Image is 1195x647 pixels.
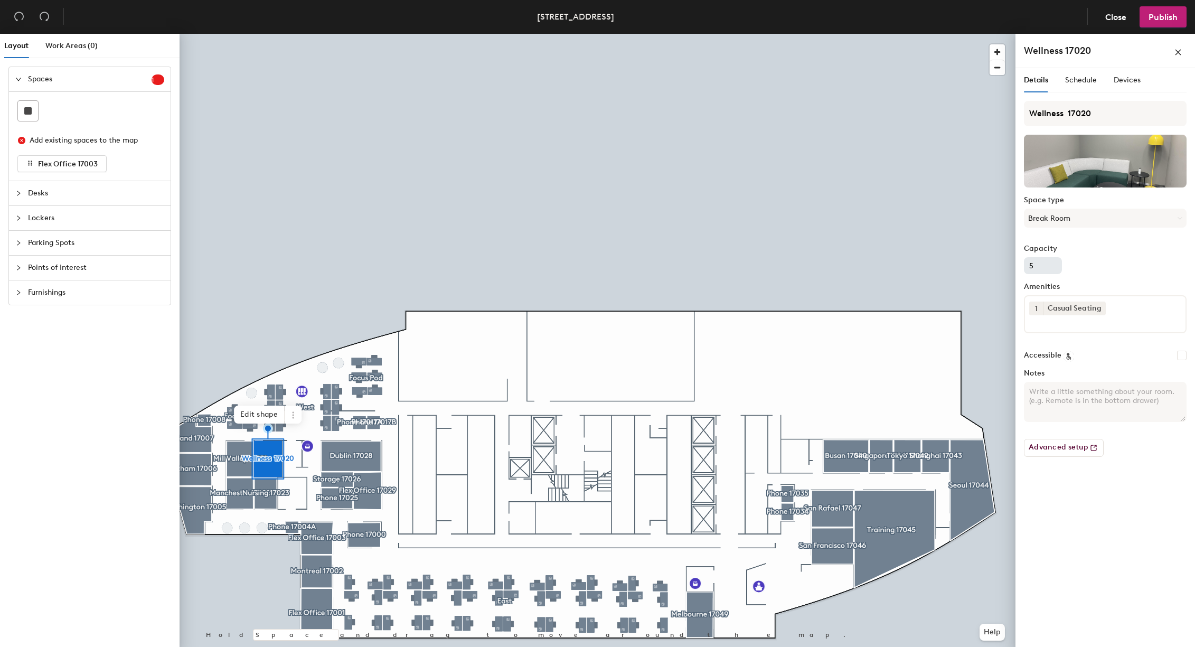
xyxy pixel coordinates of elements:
span: Parking Spots [28,231,164,255]
label: Accessible [1024,351,1061,360]
span: collapsed [15,289,22,296]
span: Desks [28,181,164,205]
div: Casual Seating [1043,302,1106,315]
label: Space type [1024,196,1187,204]
button: Break Room [1024,209,1187,228]
h4: Wellness 17020 [1024,44,1091,58]
span: 1 [1035,303,1038,314]
span: close-circle [18,137,25,144]
span: Points of Interest [28,256,164,280]
label: Notes [1024,369,1187,378]
span: Furnishings [28,280,164,305]
span: Lockers [28,206,164,230]
span: Publish [1149,12,1178,22]
div: [STREET_ADDRESS] [537,10,614,23]
label: Amenities [1024,283,1187,291]
span: collapsed [15,265,22,271]
button: Help [980,624,1005,641]
span: Layout [4,41,29,50]
span: collapsed [15,215,22,221]
span: Spaces [28,67,152,91]
label: Capacity [1024,245,1187,253]
button: Close [1096,6,1135,27]
span: collapsed [15,240,22,246]
span: Work Areas (0) [45,41,98,50]
button: Flex Office 17003 [17,155,107,172]
span: collapsed [15,190,22,196]
span: close [1174,49,1182,56]
button: Publish [1140,6,1187,27]
span: Details [1024,76,1048,85]
span: Close [1105,12,1126,22]
div: Add existing spaces to the map [30,135,155,146]
button: Undo (⌘ + Z) [8,6,30,27]
span: Flex Office 17003 [38,160,98,168]
span: Devices [1114,76,1141,85]
button: Redo (⌘ + ⇧ + Z) [34,6,55,27]
sup: 1 [152,74,164,85]
span: Edit shape [234,406,285,424]
span: undo [14,11,24,22]
button: 1 [1029,302,1043,315]
img: The space named Wellness 17020 [1024,135,1187,187]
button: Advanced setup [1024,439,1104,457]
span: 1 [152,76,164,83]
span: Schedule [1065,76,1097,85]
span: expanded [15,76,22,82]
